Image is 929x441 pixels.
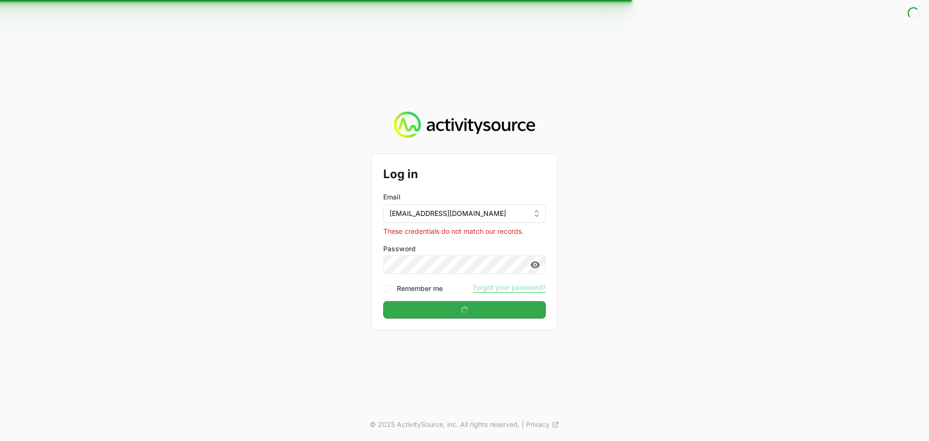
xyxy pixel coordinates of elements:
label: Remember me [397,284,443,293]
img: Activity Source [394,111,535,138]
h2: Log in [383,166,546,183]
p: © 2025 ActivitySource, inc. All rights reserved. [370,420,520,429]
a: Privacy [526,420,559,429]
p: These credentials do not match our records. [383,227,546,236]
button: [EMAIL_ADDRESS][DOMAIN_NAME] [383,204,546,223]
label: Password [383,244,546,254]
label: Email [383,192,401,202]
span: | [522,420,524,429]
span: [EMAIL_ADDRESS][DOMAIN_NAME] [390,209,506,218]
